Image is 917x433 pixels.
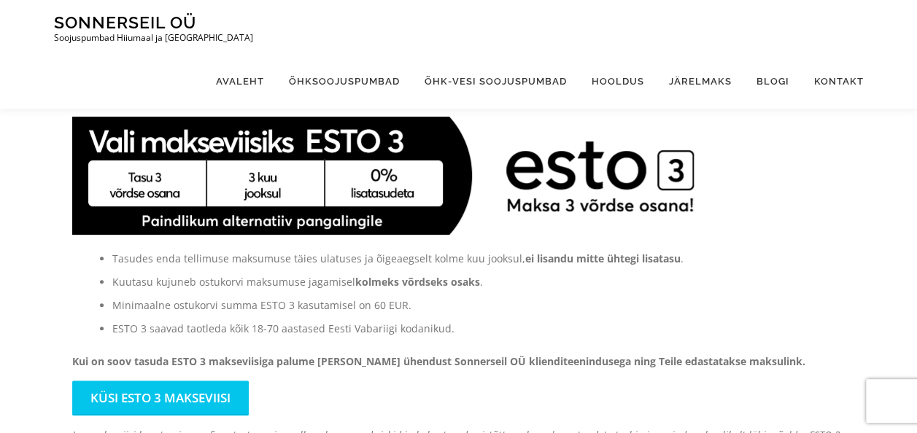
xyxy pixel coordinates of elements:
[744,54,802,109] a: Blogi
[112,320,846,338] li: ESTO 3 saavad taotleda kõik 18-70 aastased Eesti Vabariigi kodanikud.
[355,275,480,289] strong: kolmeks võrdseks osaks
[72,381,249,415] a: Küsi ESTO 3 makseviisi
[112,273,846,291] li: Kuutasu kujuneb ostukorvi maksumuse jagamisel .
[112,250,846,268] li: Tasudes enda tellimuse maksumuse täies ulatuses ja õigeaegselt kolme kuu jooksul, .
[54,12,196,32] a: Sonnerseil OÜ
[72,354,805,368] strong: Kui on soov tasuda ESTO 3 makseviisiga palume [PERSON_NAME] ühendust Sonnerseil OÜ klienditeenind...
[276,54,412,109] a: Õhksoojuspumbad
[802,54,864,109] a: Kontakt
[112,297,846,314] li: Minimaalne ostukorvi summa ESTO 3 kasutamisel on 60 EUR.
[657,54,744,109] a: Järelmaks
[54,33,253,43] p: Soojuspumbad Hiiumaal ja [GEOGRAPHIC_DATA]
[412,54,579,109] a: Õhk-vesi soojuspumbad
[525,251,681,265] strong: ei lisandu mitte ühtegi lisatasu
[204,54,276,109] a: Avaleht
[579,54,657,109] a: Hooldus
